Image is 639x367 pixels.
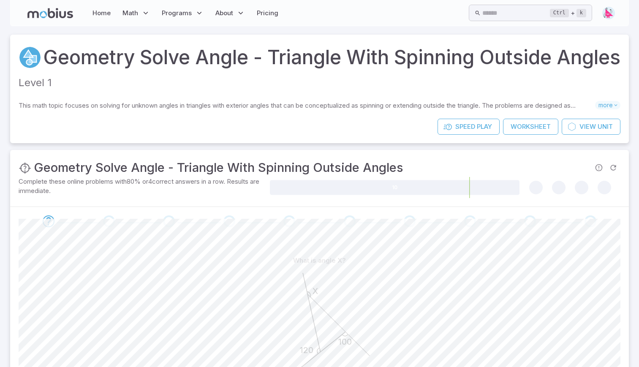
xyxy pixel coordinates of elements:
[524,215,536,227] div: Go to the next question
[34,158,403,177] h3: Geometry Solve Angle - Triangle With Spinning Outside Angles
[19,101,595,110] p: This math topic focuses on solving for unknown angles in triangles with exterior angles that can ...
[19,75,620,91] p: Level 1
[344,215,356,227] div: Go to the next question
[103,215,115,227] div: Go to the next question
[283,215,295,227] div: Go to the next question
[550,9,569,17] kbd: Ctrl
[477,122,492,131] span: Play
[579,122,596,131] span: View
[19,46,41,69] a: Geometry 2D
[455,122,475,131] span: Speed
[215,8,233,18] span: About
[223,215,235,227] div: Go to the next question
[313,286,318,296] text: X
[163,215,175,227] div: Go to the next question
[550,8,586,18] div: +
[606,160,620,175] span: Refresh Question
[602,7,615,19] img: right-triangle.svg
[90,3,113,23] a: Home
[338,337,352,347] text: 100
[562,119,620,135] a: ViewUnit
[43,215,54,227] div: Go to the next question
[300,345,313,355] text: 120
[254,3,281,23] a: Pricing
[585,215,596,227] div: Go to the next question
[598,122,613,131] span: Unit
[438,119,500,135] a: SpeedPlay
[43,43,620,72] a: Geometry Solve Angle - Triangle With Spinning Outside Angles
[19,177,268,196] p: Complete these online problems with 80 % or 4 correct answers in a row. Results are immediate.
[293,256,346,265] p: What is angle X?
[503,119,558,135] a: Worksheet
[592,160,606,175] span: Report an issue with the question
[464,215,476,227] div: Go to the next question
[162,8,192,18] span: Programs
[576,9,586,17] kbd: k
[122,8,138,18] span: Math
[404,215,416,227] div: Go to the next question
